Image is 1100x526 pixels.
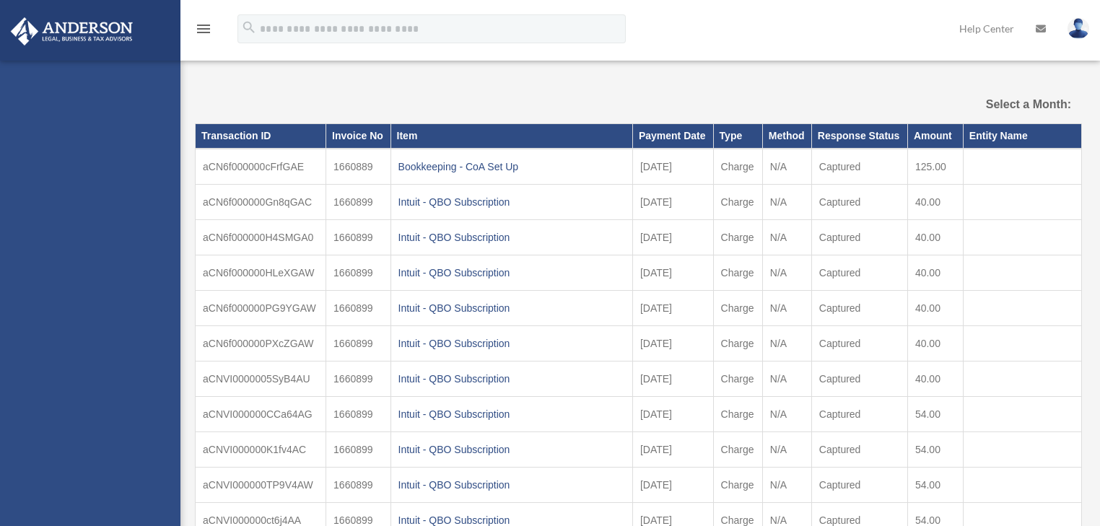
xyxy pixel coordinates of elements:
td: [DATE] [632,291,713,326]
a: menu [195,25,212,38]
td: Charge [713,220,762,255]
td: [DATE] [632,326,713,361]
td: 1660899 [326,220,390,255]
td: N/A [762,149,811,185]
th: Invoice No [326,124,390,149]
td: Charge [713,432,762,468]
div: Intuit - QBO Subscription [398,404,625,424]
td: Charge [713,291,762,326]
td: 1660899 [326,255,390,291]
th: Payment Date [632,124,713,149]
td: aCN6f000000PXcZGAW [196,326,326,361]
td: Charge [713,326,762,361]
div: Intuit - QBO Subscription [398,439,625,460]
img: Anderson Advisors Platinum Portal [6,17,137,45]
td: Charge [713,185,762,220]
td: N/A [762,326,811,361]
i: menu [195,20,212,38]
td: 1660899 [326,361,390,397]
td: [DATE] [632,361,713,397]
label: Select a Month: [945,95,1071,115]
td: aCN6f000000HLeXGAW [196,255,326,291]
td: 54.00 [907,468,963,503]
div: Intuit - QBO Subscription [398,298,625,318]
td: Captured [811,468,907,503]
td: [DATE] [632,255,713,291]
td: 1660899 [326,397,390,432]
td: Charge [713,255,762,291]
td: aCN6f000000H4SMGA0 [196,220,326,255]
td: 1660899 [326,326,390,361]
td: Captured [811,149,907,185]
td: N/A [762,432,811,468]
td: Charge [713,149,762,185]
td: 125.00 [907,149,963,185]
td: Charge [713,361,762,397]
th: Response Status [811,124,907,149]
td: [DATE] [632,185,713,220]
td: 1660899 [326,432,390,468]
td: Captured [811,291,907,326]
td: 40.00 [907,220,963,255]
td: N/A [762,361,811,397]
th: Entity Name [963,124,1081,149]
th: Transaction ID [196,124,326,149]
td: Captured [811,220,907,255]
td: N/A [762,185,811,220]
td: Captured [811,361,907,397]
td: aCNVI000000CCa64AG [196,397,326,432]
td: 40.00 [907,326,963,361]
div: Intuit - QBO Subscription [398,263,625,283]
th: Type [713,124,762,149]
td: 1660899 [326,468,390,503]
th: Amount [907,124,963,149]
td: N/A [762,255,811,291]
td: Charge [713,397,762,432]
td: Captured [811,255,907,291]
td: 54.00 [907,432,963,468]
td: Captured [811,432,907,468]
td: N/A [762,397,811,432]
td: 1660889 [326,149,390,185]
td: [DATE] [632,220,713,255]
td: aCN6f000000cFrfGAE [196,149,326,185]
td: 40.00 [907,185,963,220]
td: Charge [713,468,762,503]
td: 1660899 [326,291,390,326]
img: User Pic [1068,18,1089,39]
td: 40.00 [907,255,963,291]
td: aCN6f000000Gn8qGAC [196,185,326,220]
td: [DATE] [632,432,713,468]
th: Method [762,124,811,149]
div: Intuit - QBO Subscription [398,475,625,495]
div: Intuit - QBO Subscription [398,333,625,354]
div: Intuit - QBO Subscription [398,192,625,212]
td: 40.00 [907,291,963,326]
td: aCNVI000000TP9V4AW [196,468,326,503]
td: [DATE] [632,468,713,503]
i: search [241,19,257,35]
td: aCNVI0000005SyB4AU [196,361,326,397]
td: aCNVI000000K1fv4AC [196,432,326,468]
td: N/A [762,220,811,255]
td: N/A [762,468,811,503]
td: [DATE] [632,397,713,432]
td: Captured [811,185,907,220]
td: Captured [811,397,907,432]
td: Captured [811,326,907,361]
td: 54.00 [907,397,963,432]
div: Intuit - QBO Subscription [398,227,625,247]
div: Intuit - QBO Subscription [398,369,625,389]
th: Item [390,124,632,149]
td: 40.00 [907,361,963,397]
td: 1660899 [326,185,390,220]
td: aCN6f000000PG9YGAW [196,291,326,326]
td: [DATE] [632,149,713,185]
td: N/A [762,291,811,326]
div: Bookkeeping - CoA Set Up [398,157,625,177]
